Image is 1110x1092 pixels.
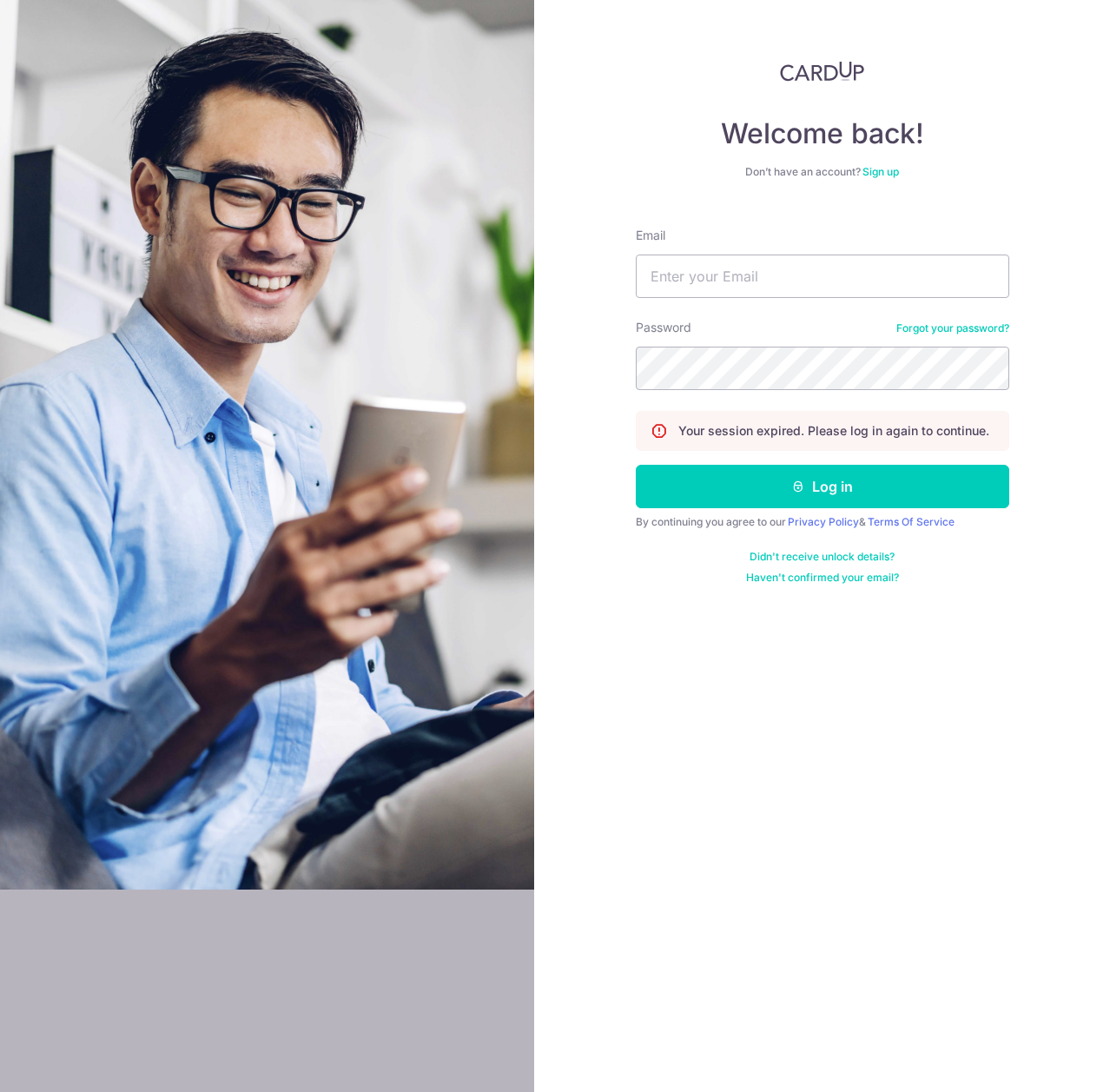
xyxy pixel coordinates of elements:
[636,116,1009,151] h4: Welcome back!
[636,255,1009,298] input: Enter your Email
[636,227,665,244] label: Email
[780,61,865,82] img: CardUp Logo
[746,571,899,585] a: Haven't confirmed your email?
[896,321,1009,335] a: Forgot your password?
[862,165,899,178] a: Sign up
[868,515,955,528] a: Terms Of Service
[636,319,691,336] label: Password
[750,550,895,564] a: Didn't receive unlock details?
[636,465,1009,508] button: Log in
[636,515,1009,529] div: By continuing you agree to our &
[788,515,859,528] a: Privacy Policy
[636,165,1009,179] div: Don’t have an account?
[678,422,989,440] p: Your session expired. Please log in again to continue.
